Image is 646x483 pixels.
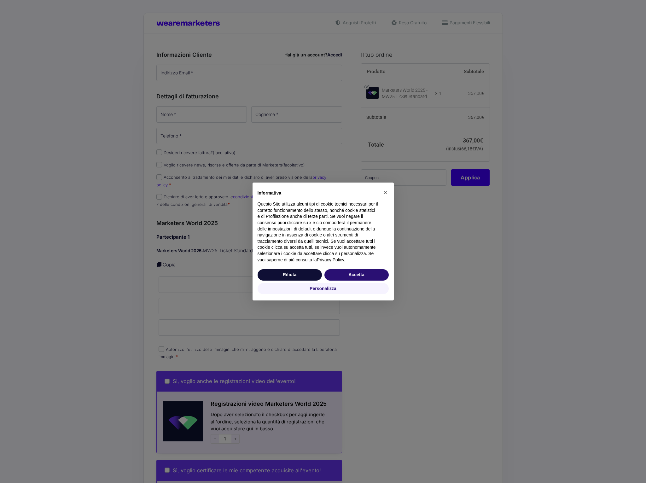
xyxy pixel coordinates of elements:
[324,269,389,281] button: Accetta
[258,269,322,281] button: Rifiuta
[258,201,379,263] p: Questo Sito utilizza alcuni tipi di cookie tecnici necessari per il corretto funzionamento dello ...
[258,190,379,196] h2: Informativa
[384,189,387,196] span: ×
[317,257,344,262] a: Privacy Policy
[381,188,391,198] button: Chiudi questa informativa
[258,283,389,294] button: Personalizza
